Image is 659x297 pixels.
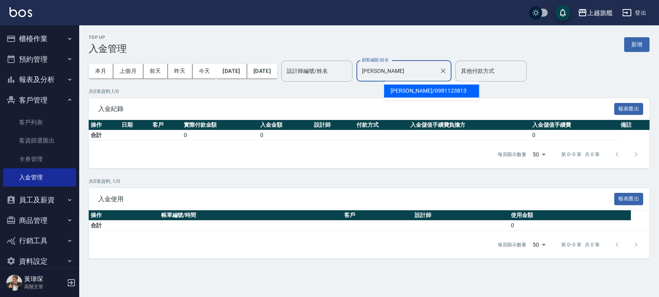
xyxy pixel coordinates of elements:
h3: 入金管理 [89,43,127,54]
img: Person [6,275,22,291]
td: 合計 [89,221,159,231]
p: 共 0 筆資料, 1 / 0 [89,178,649,185]
a: 客戶列表 [3,113,76,131]
th: 操作 [89,120,120,130]
a: 入金管理 [3,168,76,187]
td: 0 [182,130,258,141]
td: 合計 [89,130,150,141]
button: 報表匯出 [614,193,644,205]
p: 每頁顯示數量 [498,151,526,158]
p: 高階主管 [24,283,65,290]
th: 付款方式 [354,120,408,130]
button: 登出 [619,6,649,20]
button: 行銷工具 [3,230,76,251]
div: 50 [529,144,549,165]
a: 報表匯出 [614,195,644,202]
button: 客戶管理 [3,90,76,110]
p: 共 0 筆資料, 1 / 0 [89,88,649,95]
button: 昨天 [168,64,192,78]
button: Clear [438,65,449,76]
th: 實際付款金額 [182,120,258,130]
th: 入金金額 [258,120,312,130]
button: 報表及分析 [3,69,76,90]
p: 每頁顯示數量 [498,241,526,248]
th: 客戶 [342,210,413,221]
th: 日期 [120,120,150,130]
a: 新增 [624,40,649,48]
th: 帳單編號/時間 [159,210,342,221]
a: 客資篩選匯出 [3,131,76,150]
td: 0 [509,221,631,231]
button: 本月 [89,64,113,78]
span: [PERSON_NAME] / 0981123813 [384,84,479,97]
button: save [555,5,571,21]
img: Logo [10,7,32,17]
h2: Top Up [89,35,127,40]
th: 客戶 [150,120,181,130]
button: 預約管理 [3,49,76,70]
th: 入金儲值手續費 [530,120,618,130]
p: 第 0–0 筆 共 0 筆 [561,151,600,158]
button: 新增 [624,37,649,52]
th: 使用金額 [509,210,631,221]
button: 上個月 [113,64,143,78]
div: 50 [529,234,549,255]
button: 資料設定 [3,251,76,272]
button: 商品管理 [3,210,76,231]
label: 顧客編號/姓名 [362,57,389,63]
span: 入金使用 [98,195,614,203]
button: 今天 [192,64,217,78]
button: 上越旗艦 [575,5,616,21]
th: 備註 [619,120,649,130]
h5: 黃瑋琛 [24,275,65,283]
td: 0 [530,130,618,141]
th: 設計師 [413,210,509,221]
th: 入金儲值手續費負擔方 [408,120,531,130]
th: 設計師 [312,120,354,130]
button: [DATE] [216,64,247,78]
p: 第 0–0 筆 共 0 筆 [561,241,600,248]
th: 操作 [89,210,159,221]
button: 員工及薪資 [3,190,76,210]
td: 0 [258,130,312,141]
button: 前天 [143,64,168,78]
span: 入金紀錄 [98,105,614,113]
a: 報表匯出 [614,105,644,112]
button: 櫃檯作業 [3,29,76,49]
button: 報表匯出 [614,103,644,115]
div: 上越旗艦 [587,8,613,18]
a: 卡券管理 [3,150,76,168]
button: [DATE] [247,64,277,78]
